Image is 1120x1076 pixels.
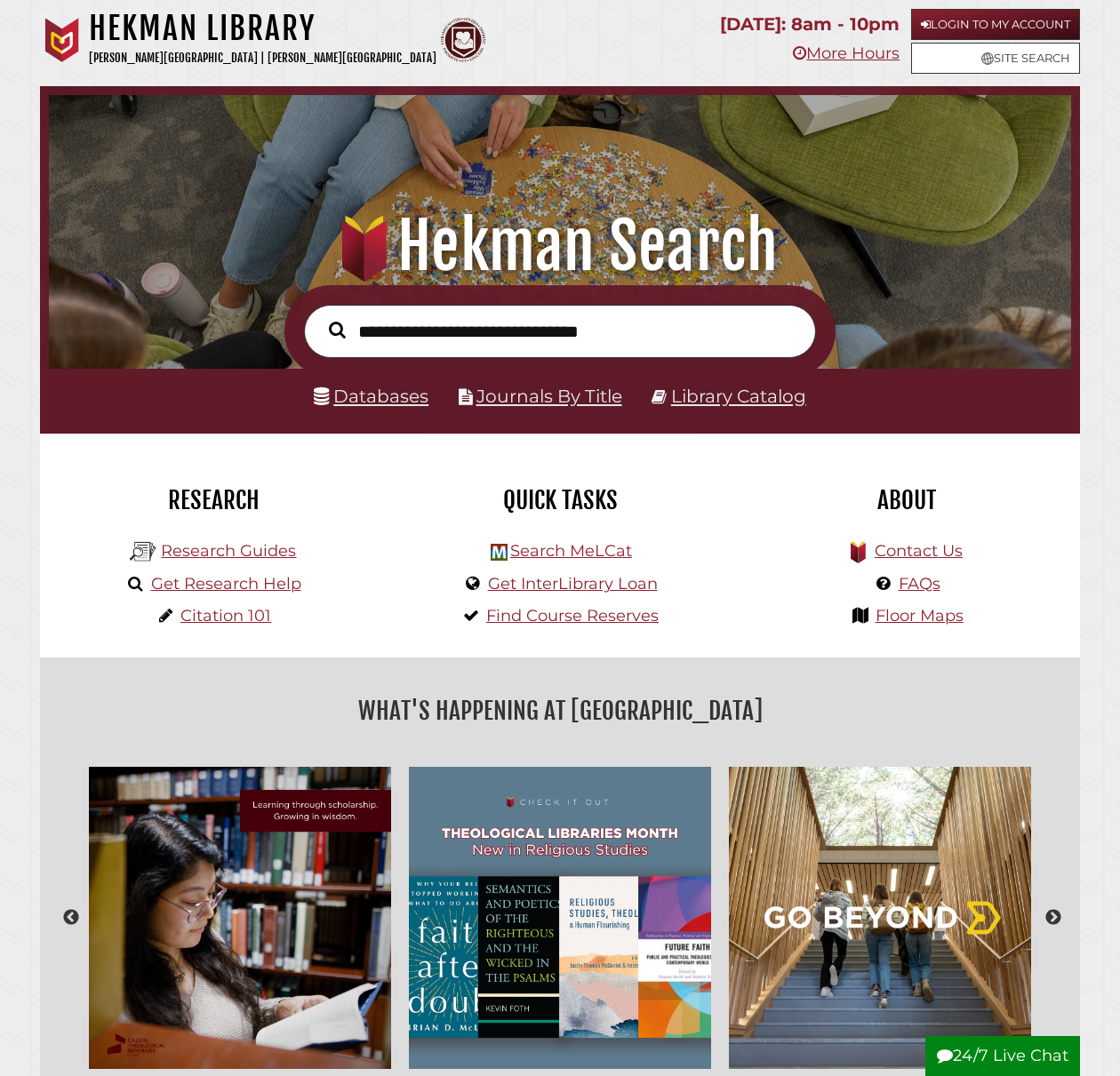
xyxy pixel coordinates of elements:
a: Find Course Reserves [486,606,659,626]
a: More Hours [793,44,900,63]
a: FAQs [899,574,940,594]
a: Research Guides [161,541,296,561]
a: Library Catalog [671,385,806,407]
a: Citation 101 [180,606,271,626]
p: [DATE]: 8am - 10pm [720,9,900,40]
img: Hekman Library Logo [130,538,156,565]
h2: Research [53,485,373,515]
h2: Quick Tasks [400,485,720,515]
h1: Hekman Library [89,9,436,48]
img: Hekman Library Logo [491,544,508,561]
button: Previous [62,909,80,927]
h2: What's Happening at [GEOGRAPHIC_DATA] [53,690,1067,731]
img: Calvin Theological Seminary [441,18,485,62]
p: [PERSON_NAME][GEOGRAPHIC_DATA] | [PERSON_NAME][GEOGRAPHIC_DATA] [89,48,436,68]
button: Next [1044,909,1062,927]
a: Contact Us [875,541,963,561]
h1: Hekman Search [66,207,1054,285]
i: Search [329,321,346,339]
img: Calvin University [40,18,84,62]
a: Get Research Help [151,574,301,594]
a: Site Search [911,43,1080,74]
a: Login to My Account [911,9,1080,40]
a: Get InterLibrary Loan [488,574,658,594]
h2: About [747,485,1067,515]
a: Journals By Title [476,385,622,407]
a: Floor Maps [876,606,964,626]
a: Search MeLCat [510,541,632,561]
button: Search [320,317,355,343]
a: Databases [314,385,428,407]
